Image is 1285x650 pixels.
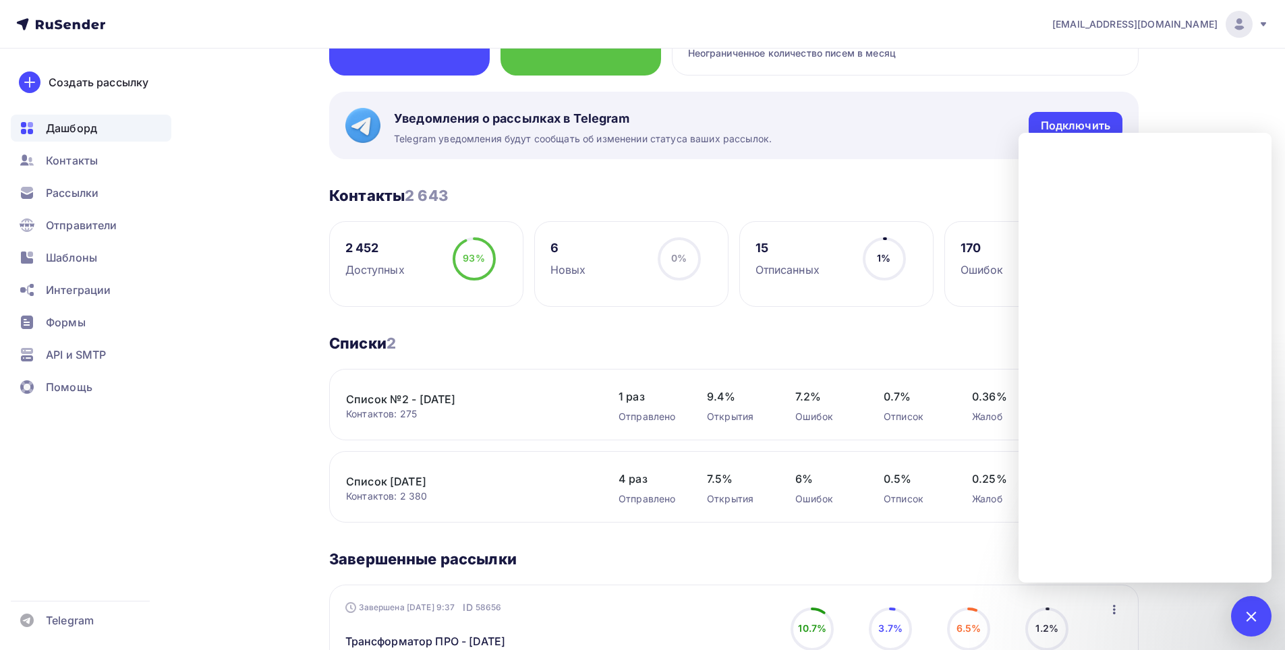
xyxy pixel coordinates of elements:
span: 1.2% [1035,622,1058,634]
a: Рассылки [11,179,171,206]
span: 7.5% [707,471,768,487]
div: Жалоб [972,410,1033,423]
span: Интеграции [46,282,111,298]
span: 6.5% [956,622,981,634]
div: Отписанных [755,262,820,278]
span: 0.25% [972,471,1033,487]
a: Трансформатор ПРО - [DATE] [345,633,506,649]
a: Список [DATE] [346,473,575,490]
span: Отправители [46,217,117,233]
span: Уведомления о рассылках в Telegram [394,111,772,127]
span: Рассылки [46,185,98,201]
div: Создать рассылку [49,74,148,90]
div: 2 452 [345,240,405,256]
span: API и SMTP [46,347,106,363]
span: 4 раз [619,471,680,487]
div: Ошибок [961,262,1004,278]
a: Список №2 - [DATE] [346,391,575,407]
span: 10.7% [798,622,826,634]
div: Ошибок [795,492,857,506]
div: Открытия [707,410,768,423]
a: Формы [11,309,171,336]
span: 7.2% [795,388,857,405]
div: Жалоб [972,492,1033,506]
a: Шаблоны [11,244,171,271]
span: 2 [387,334,396,352]
span: Дашборд [46,120,97,136]
span: 1% [877,252,890,264]
div: Контактов: 275 [346,407,592,421]
div: Завершена [DATE] 9:37 [345,601,502,614]
span: 93% [463,252,484,264]
span: Контакты [46,152,98,169]
a: [EMAIL_ADDRESS][DOMAIN_NAME] [1052,11,1269,38]
a: Отправители [11,212,171,239]
span: 1 раз [619,388,680,405]
div: Новых [550,262,586,278]
div: Открытия [707,492,768,506]
span: Помощь [46,379,92,395]
div: Отправлено [619,410,680,423]
a: Дашборд [11,115,171,142]
span: 9.4% [707,388,768,405]
div: Ошибок [795,410,857,423]
span: 0.7% [884,388,945,405]
h3: Контакты [329,186,448,205]
span: ID [463,601,472,614]
div: 170 [961,240,1004,256]
div: Отписок [884,410,945,423]
a: Контакты [11,147,171,174]
div: 6 [550,240,586,256]
span: 2 643 [405,187,448,204]
div: 15 [755,240,820,256]
span: 0.5% [884,471,945,487]
span: [EMAIL_ADDRESS][DOMAIN_NAME] [1052,18,1218,31]
span: 58656 [476,601,502,614]
h3: Завершенные рассылки [329,550,517,568]
div: Подключить [1041,118,1110,134]
span: 6% [795,471,857,487]
span: Telegram уведомления будут сообщать об изменении статуса ваших рассылок. [394,132,772,146]
span: 0.36% [972,388,1033,405]
span: Шаблоны [46,249,97,266]
span: 0% [671,252,687,264]
div: Отписок [884,492,945,506]
span: 3.7% [878,622,903,634]
span: Формы [46,314,86,330]
div: Контактов: 2 380 [346,490,592,503]
h3: Списки [329,334,396,353]
div: Доступных [345,262,405,278]
span: Telegram [46,612,94,628]
div: Отправлено [619,492,680,506]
